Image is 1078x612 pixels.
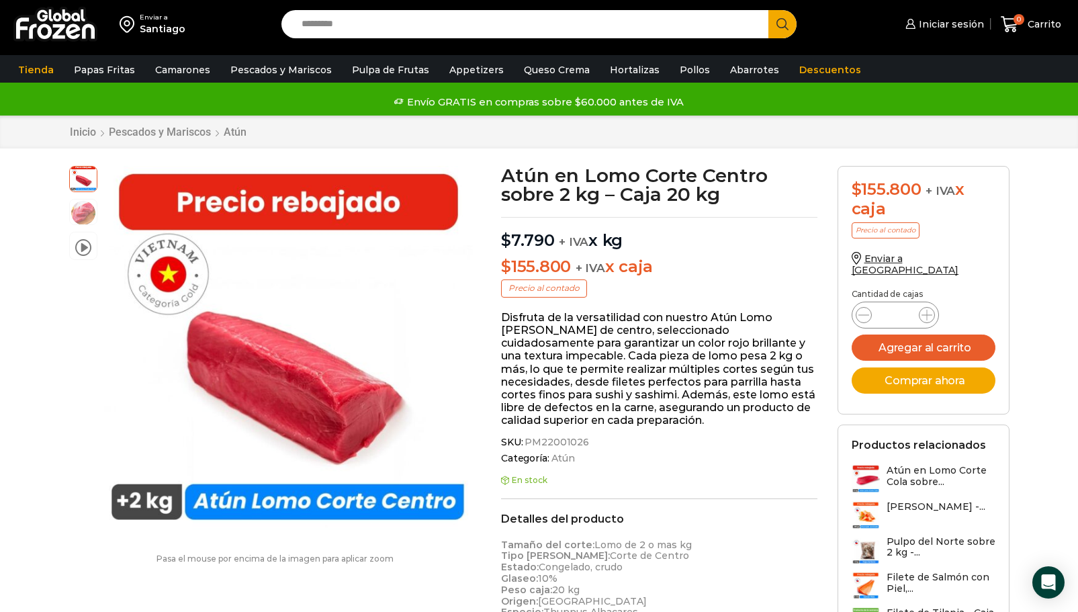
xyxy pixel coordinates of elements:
p: Precio al contado [501,279,587,297]
span: 0 [1014,14,1024,25]
span: + IVA [559,235,588,249]
h2: Productos relacionados [852,439,986,451]
a: Pulpo del Norte sobre 2 kg -... [852,536,995,565]
strong: Glaseo: [501,572,538,584]
h3: Filete de Salmón con Piel,... [887,572,995,595]
a: Appetizers [443,57,510,83]
span: Iniciar sesión [915,17,984,31]
span: atun-lomo-corte [70,200,97,226]
button: Search button [768,10,797,38]
h2: Detalles del producto [501,513,817,525]
a: Pollos [673,57,717,83]
a: Filete de Salmón con Piel,... [852,572,995,601]
a: Queso Crema [517,57,596,83]
span: + IVA [926,184,955,198]
strong: Estado: [501,561,539,573]
h3: [PERSON_NAME] -... [887,501,985,513]
div: Enviar a [140,13,185,22]
h1: Atún en Lomo Corte Centro sobre 2 kg – Caja 20 kg [501,166,817,204]
a: Hortalizas [603,57,666,83]
a: Atún [549,453,575,464]
span: atun corte centro [70,165,97,191]
p: Cantidad de cajas [852,290,995,299]
p: x caja [501,257,817,277]
a: Abarrotes [723,57,786,83]
div: Open Intercom Messenger [1032,566,1065,599]
bdi: 7.790 [501,230,555,250]
span: SKU: [501,437,817,448]
span: $ [501,230,511,250]
a: Atún en Lomo Corte Cola sobre... [852,465,995,494]
a: 0 Carrito [997,9,1065,40]
button: Agregar al carrito [852,335,995,361]
a: Pescados y Mariscos [108,126,212,138]
a: Atún [223,126,247,138]
a: Iniciar sesión [902,11,984,38]
a: Enviar a [GEOGRAPHIC_DATA] [852,253,959,276]
a: Descuentos [793,57,868,83]
a: Inicio [69,126,97,138]
span: Carrito [1024,17,1061,31]
nav: Breadcrumb [69,126,247,138]
a: Pulpa de Frutas [345,57,436,83]
a: Papas Fritas [67,57,142,83]
a: Tienda [11,57,60,83]
span: $ [852,179,862,199]
p: En stock [501,476,817,485]
span: PM22001026 [523,437,589,448]
bdi: 155.800 [852,179,922,199]
input: Product quantity [883,306,908,324]
div: Santiago [140,22,185,36]
strong: Tamaño del corte: [501,539,594,551]
a: [PERSON_NAME] -... [852,501,985,529]
strong: Origen: [501,595,538,607]
p: Precio al contado [852,222,919,238]
span: $ [501,257,511,276]
img: address-field-icon.svg [120,13,140,36]
strong: Peso caja: [501,584,552,596]
strong: Tipo [PERSON_NAME]: [501,550,610,562]
h3: Atún en Lomo Corte Cola sobre... [887,465,995,488]
h3: Pulpo del Norte sobre 2 kg -... [887,536,995,559]
p: Pasa el mouse por encima de la imagen para aplicar zoom [69,554,482,564]
p: Disfruta de la versatilidad con nuestro Atún Lomo [PERSON_NAME] de centro, seleccionado cuidadosa... [501,311,817,427]
span: + IVA [576,261,605,275]
a: Pescados y Mariscos [224,57,339,83]
bdi: 155.800 [501,257,571,276]
a: Camarones [148,57,217,83]
span: Categoría: [501,453,817,464]
div: x caja [852,180,995,219]
p: x kg [501,217,817,251]
button: Comprar ahora [852,367,995,394]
